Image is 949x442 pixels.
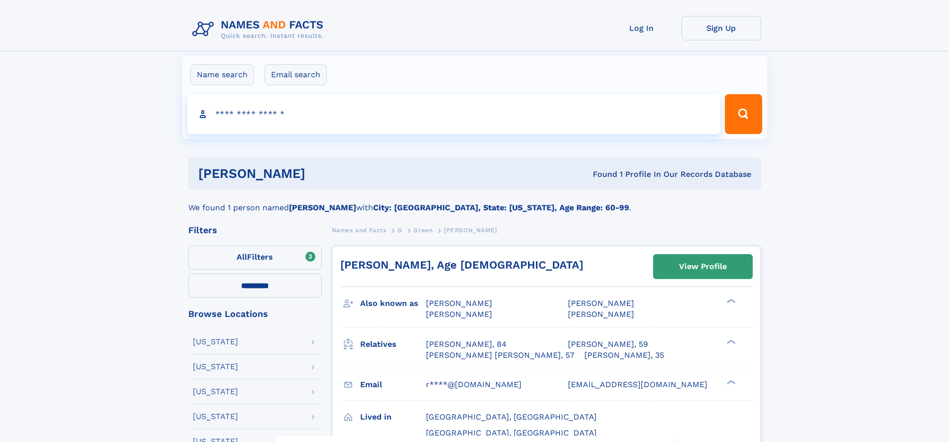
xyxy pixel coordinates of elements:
[193,413,238,421] div: [US_STATE]
[413,224,432,236] a: Green
[426,298,492,308] span: [PERSON_NAME]
[724,298,736,304] div: ❯
[190,64,254,85] label: Name search
[188,190,761,214] div: We found 1 person named with .
[198,167,449,180] h1: [PERSON_NAME]
[681,16,761,40] a: Sign Up
[188,246,322,270] label: Filters
[398,227,403,234] span: G
[360,295,426,312] h3: Also known as
[568,339,648,350] a: [PERSON_NAME], 59
[449,169,751,180] div: Found 1 Profile In Our Records Database
[289,203,356,212] b: [PERSON_NAME]
[426,428,597,438] span: [GEOGRAPHIC_DATA], [GEOGRAPHIC_DATA]
[360,336,426,353] h3: Relatives
[654,255,752,279] a: View Profile
[193,388,238,396] div: [US_STATE]
[413,227,432,234] span: Green
[265,64,327,85] label: Email search
[444,227,497,234] span: [PERSON_NAME]
[426,412,597,422] span: [GEOGRAPHIC_DATA], [GEOGRAPHIC_DATA]
[426,309,492,319] span: [PERSON_NAME]
[187,94,721,134] input: search input
[602,16,681,40] a: Log In
[568,380,707,389] span: [EMAIL_ADDRESS][DOMAIN_NAME]
[332,224,387,236] a: Names and Facts
[584,350,664,361] a: [PERSON_NAME], 35
[568,309,634,319] span: [PERSON_NAME]
[193,363,238,371] div: [US_STATE]
[398,224,403,236] a: G
[340,259,583,271] a: [PERSON_NAME], Age [DEMOGRAPHIC_DATA]
[360,409,426,426] h3: Lived in
[360,376,426,393] h3: Email
[188,226,322,235] div: Filters
[188,16,332,43] img: Logo Names and Facts
[237,252,247,262] span: All
[426,339,507,350] a: [PERSON_NAME], 84
[725,94,762,134] button: Search Button
[373,203,629,212] b: City: [GEOGRAPHIC_DATA], State: [US_STATE], Age Range: 60-99
[188,309,322,318] div: Browse Locations
[193,338,238,346] div: [US_STATE]
[724,379,736,385] div: ❯
[426,350,574,361] a: [PERSON_NAME] [PERSON_NAME], 57
[724,338,736,345] div: ❯
[568,298,634,308] span: [PERSON_NAME]
[679,255,727,278] div: View Profile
